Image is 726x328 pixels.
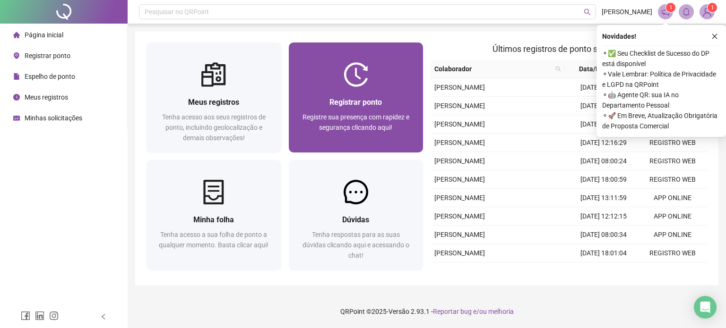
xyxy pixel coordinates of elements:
img: 94622 [700,5,714,19]
span: left [100,313,107,320]
span: [PERSON_NAME] [434,84,485,91]
span: ⚬ Vale Lembrar: Política de Privacidade e LGPD na QRPoint [602,69,720,90]
span: ⚬ 🚀 Em Breve, Atualização Obrigatória de Proposta Comercial [602,110,720,131]
span: 1 [711,4,714,11]
td: [DATE] 08:00:00 [569,78,638,97]
span: search [555,66,561,72]
td: REGISTRO WEB [638,134,707,152]
span: ⚬ 🤖 Agente QR: sua IA no Departamento Pessoal [602,90,720,110]
span: file [13,73,20,80]
span: [PERSON_NAME] [602,7,652,17]
span: notification [661,8,670,16]
span: Registre sua presença com rapidez e segurança clicando aqui! [302,113,409,131]
span: [PERSON_NAME] [434,139,485,146]
span: close [711,33,718,40]
span: Espelho de ponto [25,73,75,80]
span: Data/Hora [569,64,621,74]
span: Minhas solicitações [25,114,82,122]
span: Registrar ponto [25,52,70,59]
sup: Atualize o seu contato no menu Meus Dados [708,3,717,12]
span: Página inicial [25,31,63,39]
span: environment [13,52,20,59]
span: ⚬ ✅ Seu Checklist de Sucesso do DP está disponível [602,48,720,69]
td: [DATE] 18:00:59 [569,170,638,189]
td: [DATE] 12:12:15 [569,207,638,226]
span: [PERSON_NAME] [434,102,485,109]
td: APP ONLINE [638,226,707,244]
span: Dúvidas [342,215,369,224]
td: REGISTRO WEB [638,170,707,189]
td: REGISTRO WEB [638,152,707,170]
footer: QRPoint © 2025 - 2.93.1 - [128,295,726,328]
sup: 1 [666,3,675,12]
span: Tenha acesso a sua folha de ponto a qualquer momento. Basta clicar aqui! [159,231,268,249]
td: [DATE] 13:16:20 [569,115,638,134]
span: [PERSON_NAME] [434,231,485,238]
span: home [13,32,20,38]
a: DúvidasTenha respostas para as suas dúvidas clicando aqui e acessando o chat! [289,160,423,270]
span: search [584,8,591,16]
span: facebook [21,311,30,320]
span: search [553,62,563,76]
span: Minha folha [193,215,234,224]
span: Tenha acesso aos seus registros de ponto, incluindo geolocalização e demais observações! [162,113,266,142]
td: [DATE] 17:01:49 [569,97,638,115]
span: [PERSON_NAME] [434,157,485,165]
td: [DATE] 13:11:59 [569,189,638,207]
span: Novidades ! [602,31,636,42]
span: bell [682,8,691,16]
td: [DATE] 13:25:33 [569,262,638,281]
td: [DATE] 12:16:29 [569,134,638,152]
span: Últimos registros de ponto sincronizados [493,44,645,54]
span: Registrar ponto [329,98,382,107]
td: REGISTRO WEB [638,244,707,262]
span: Meus registros [25,93,68,101]
td: [DATE] 08:00:24 [569,152,638,170]
a: Registrar pontoRegistre sua presença com rapidez e segurança clicando aqui! [289,42,423,152]
span: Colaborador [434,64,552,74]
span: [PERSON_NAME] [434,194,485,202]
span: [PERSON_NAME] [434,212,485,220]
td: APP ONLINE [638,189,707,207]
span: Versão [389,308,409,315]
span: 1 [669,4,673,11]
div: Open Intercom Messenger [694,296,717,319]
span: linkedin [35,311,44,320]
td: [DATE] 08:00:34 [569,226,638,244]
td: [DATE] 18:01:04 [569,244,638,262]
td: REGISTRO WEB [638,262,707,281]
span: clock-circle [13,94,20,101]
span: Meus registros [188,98,239,107]
a: Minha folhaTenha acesso a sua folha de ponto a qualquer momento. Basta clicar aqui! [147,160,281,270]
span: Reportar bug e/ou melhoria [433,308,514,315]
td: APP ONLINE [638,207,707,226]
span: schedule [13,115,20,121]
a: Meus registrosTenha acesso aos seus registros de ponto, incluindo geolocalização e demais observa... [147,42,281,152]
th: Data/Hora [565,60,632,78]
span: [PERSON_NAME] [434,120,485,128]
span: [PERSON_NAME] [434,249,485,257]
span: [PERSON_NAME] [434,176,485,183]
span: Tenha respostas para as suas dúvidas clicando aqui e acessando o chat! [302,231,409,259]
span: instagram [49,311,59,320]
